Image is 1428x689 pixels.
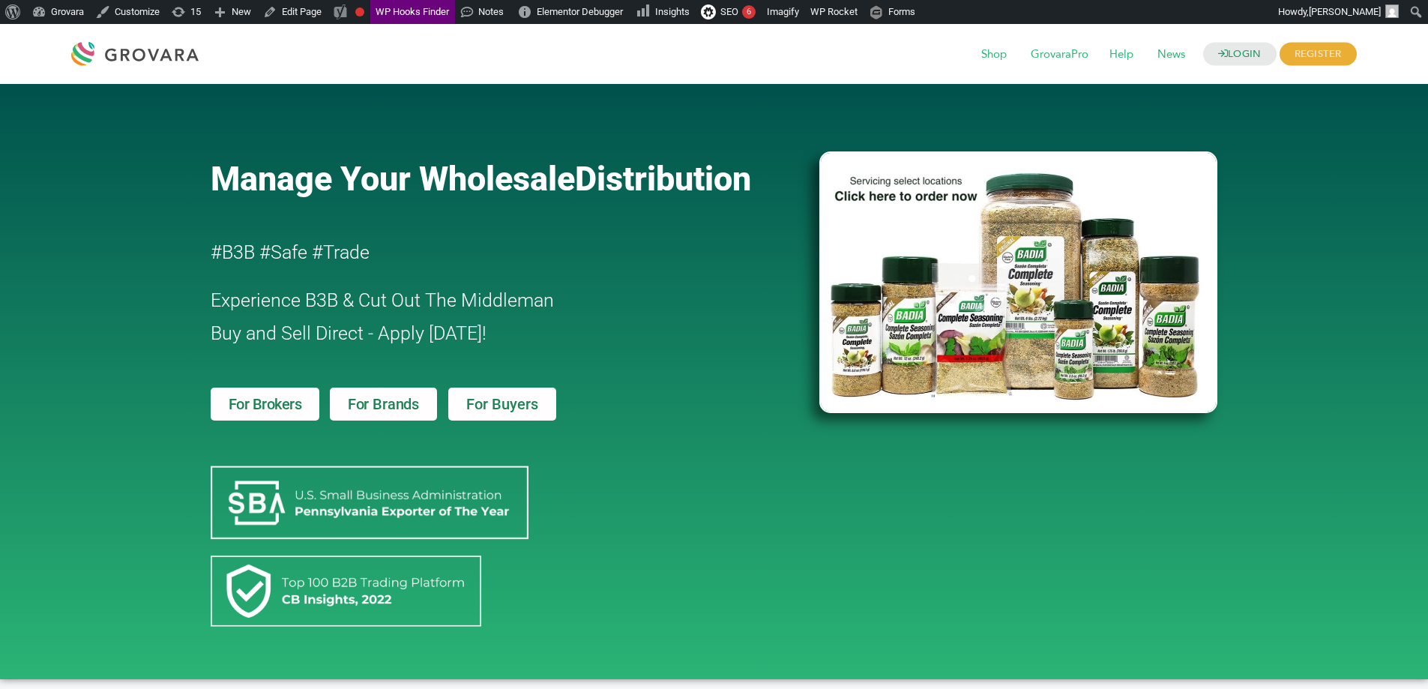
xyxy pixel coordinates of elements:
span: Manage Your Wholesale [211,159,575,199]
span: News [1147,40,1196,69]
span: GrovaraPro [1020,40,1099,69]
span: SEO [720,6,738,17]
span: For Buyers [466,397,538,412]
h2: #B3B #Safe #Trade [211,236,734,269]
span: For Brokers [229,397,302,412]
a: News [1147,46,1196,63]
span: Experience B3B & Cut Out The Middleman [211,289,554,311]
div: 6 [742,5,756,19]
span: Shop [971,40,1017,69]
a: For Brands [330,388,437,421]
a: Shop [971,46,1017,63]
span: Distribution [575,159,751,199]
a: GrovaraPro [1020,46,1099,63]
span: REGISTER [1280,43,1357,66]
a: Manage Your WholesaleDistribution [211,159,795,199]
span: For Brands [348,397,419,412]
span: [PERSON_NAME] [1309,6,1381,17]
span: Buy and Sell Direct - Apply [DATE]! [211,322,486,344]
a: For Brokers [211,388,320,421]
span: Help [1099,40,1144,69]
a: For Buyers [448,388,556,421]
a: Help [1099,46,1144,63]
div: Focus keyphrase not set [355,7,364,16]
a: LOGIN [1203,43,1277,66]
